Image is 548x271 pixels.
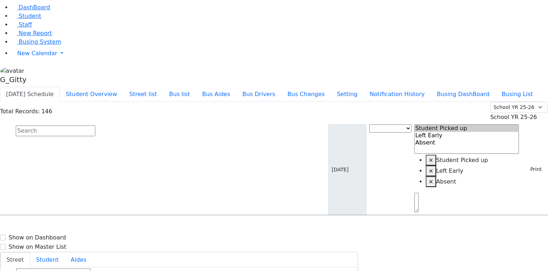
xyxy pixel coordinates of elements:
button: Busing List [496,87,539,102]
label: Show on Dashboard [9,233,66,242]
li: Absent [426,176,519,187]
span: Staff [19,21,32,28]
span: DashBoard [19,4,50,11]
button: Bus Aides [196,87,236,102]
a: DashBoard [11,4,50,11]
textarea: Search [414,193,419,212]
button: Aides [65,252,93,267]
option: Left Early [415,132,519,139]
button: Bus Drivers [236,87,282,102]
button: Student Overview [60,87,123,102]
option: Student Picked up [415,125,519,132]
button: Notification History [364,87,431,102]
span: Busing System [19,38,61,45]
label: Show on Master List [9,243,66,251]
input: Search [16,125,95,136]
span: × [429,167,433,174]
button: Street [0,252,30,267]
button: Student [30,252,65,267]
span: School YR 25-26 [490,114,537,120]
button: Remove item [426,166,436,176]
button: Remove item [426,155,436,166]
button: Bus Changes [282,87,331,102]
a: New Calendar [11,46,548,61]
a: Staff [11,21,32,28]
span: Student Picked up [436,157,488,163]
li: Student Picked up [426,155,519,166]
button: Busing DashBoard [431,87,496,102]
button: Print [522,164,545,175]
span: × [429,178,433,185]
button: Remove item [426,176,436,187]
span: 146 [41,108,52,115]
li: Left Early [426,166,519,176]
span: Absent [436,178,456,185]
button: Street list [123,87,163,102]
span: × [429,157,433,163]
span: New Calendar [17,50,57,57]
a: New Report [11,30,52,37]
a: Busing System [11,38,61,45]
button: Bus list [163,87,196,102]
span: New Report [19,30,52,37]
span: Left Early [436,167,463,174]
span: Student [19,13,41,19]
button: Setting [331,87,364,102]
a: Student [11,13,41,19]
option: Absent [415,139,519,146]
select: Default select example [490,102,548,113]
